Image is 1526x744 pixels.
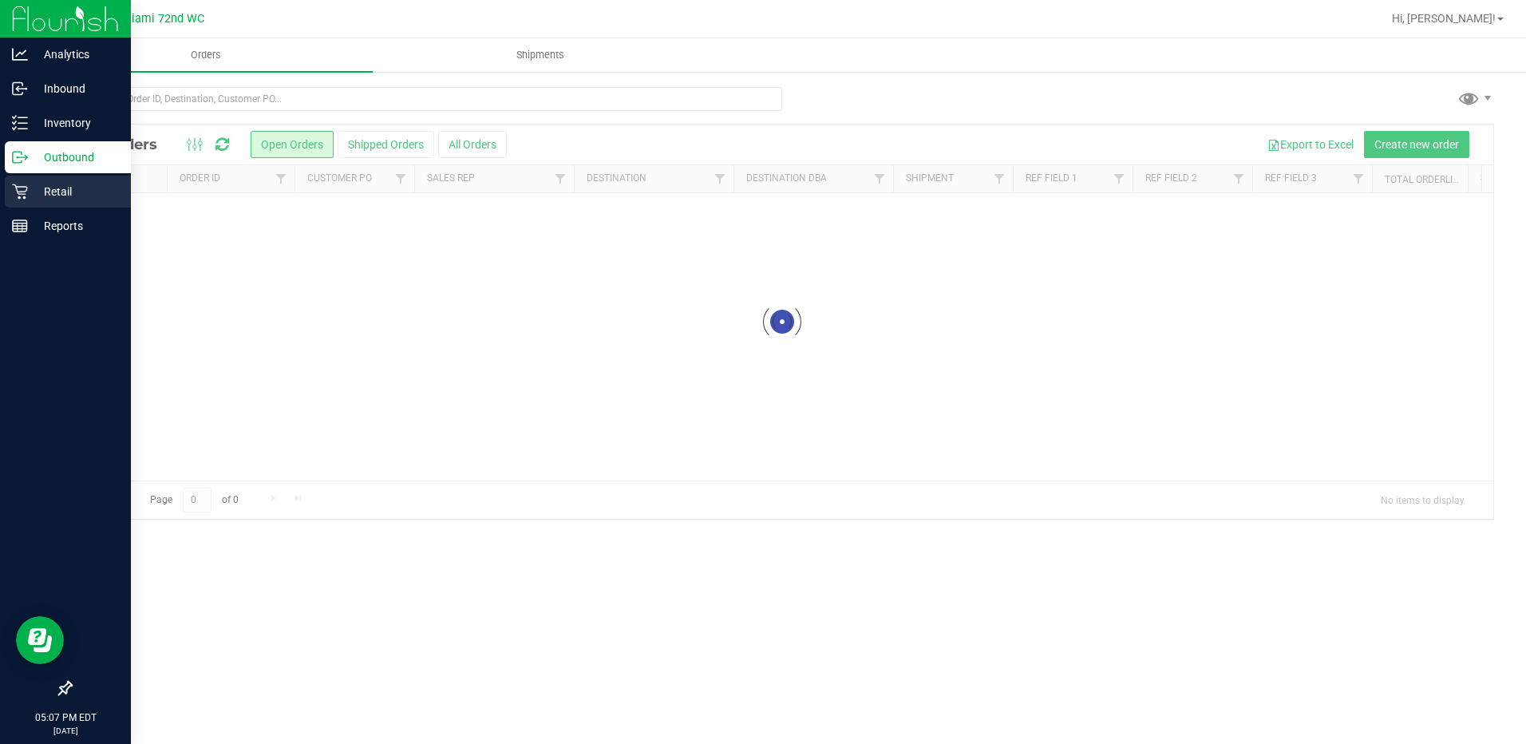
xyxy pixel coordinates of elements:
[12,115,28,131] inline-svg: Inventory
[12,46,28,62] inline-svg: Analytics
[12,184,28,200] inline-svg: Retail
[7,725,124,737] p: [DATE]
[121,12,204,26] span: Miami 72nd WC
[12,218,28,234] inline-svg: Reports
[16,616,64,664] iframe: Resource center
[495,48,586,62] span: Shipments
[28,182,124,201] p: Retail
[1392,12,1496,25] span: Hi, [PERSON_NAME]!
[70,87,782,111] input: Search Order ID, Destination, Customer PO...
[28,148,124,167] p: Outbound
[7,710,124,725] p: 05:07 PM EDT
[28,216,124,235] p: Reports
[28,45,124,64] p: Analytics
[28,79,124,98] p: Inbound
[28,113,124,133] p: Inventory
[169,48,243,62] span: Orders
[373,38,707,72] a: Shipments
[38,38,373,72] a: Orders
[12,81,28,97] inline-svg: Inbound
[12,149,28,165] inline-svg: Outbound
